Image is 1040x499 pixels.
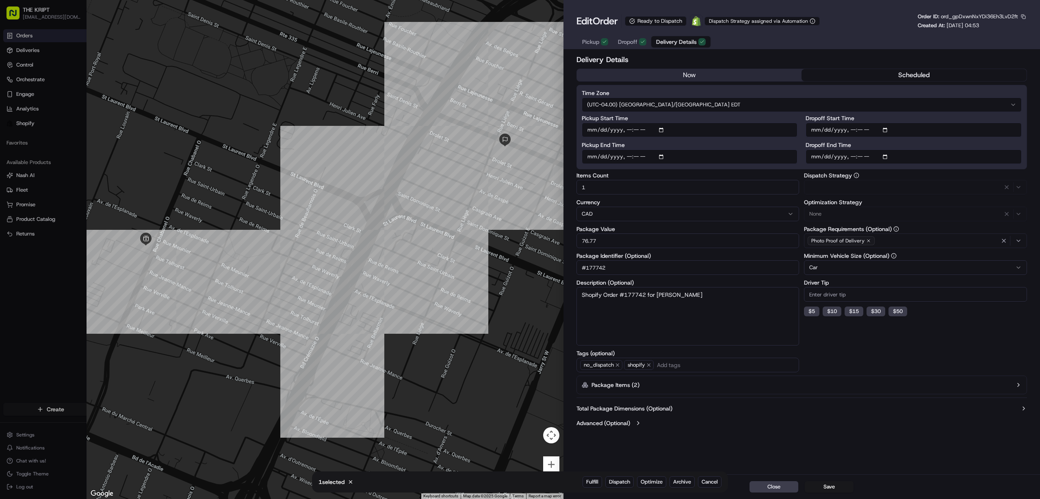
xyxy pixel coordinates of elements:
span: Order [593,15,618,28]
div: Past conversations [8,106,54,112]
button: $10 [823,307,841,316]
span: [PERSON_NAME] [25,126,66,132]
a: Powered byPylon [57,201,98,207]
img: Nash [8,8,24,24]
label: Currency [576,199,799,205]
label: Dropoff End Time [806,142,1022,148]
label: Dispatch Strategy [804,173,1027,178]
span: [DATE] [72,148,89,154]
button: Package Items (2) [576,376,1027,394]
button: Save [805,481,854,493]
button: $50 [888,307,907,316]
span: Dispatch Strategy assigned via Automation [709,18,808,24]
button: Dispatch Strategy assigned via Automation [704,17,820,26]
label: Optimization Strategy [804,199,1027,205]
label: Advanced (Optional) [576,419,630,427]
button: $30 [867,307,885,316]
span: Pickup [582,38,599,46]
button: Dispatch Strategy [854,173,859,178]
label: Minimum Vehicle Size (Optional) [804,253,1027,259]
button: Zoom out [543,473,559,489]
input: Enter driver tip [804,287,1027,302]
button: See all [126,104,148,114]
label: Package Value [576,226,799,232]
a: Terms (opens in new tab) [512,494,524,498]
div: Ready to Dispatch [625,16,687,26]
p: Order ID: [918,13,1018,20]
button: scheduled [802,69,1027,81]
button: Photo Proof of Delivery [804,233,1027,248]
p: Welcome 👋 [8,32,148,45]
span: Dropoff [618,38,637,46]
img: Ibrahim Hatoum [8,140,21,153]
label: Package Items ( 2 ) [591,381,639,389]
div: 📗 [8,182,15,189]
span: Map data ©2025 Google [463,494,507,498]
span: Pylon [81,201,98,207]
label: Package Requirements (Optional) [804,226,1027,232]
div: Start new chat [37,78,133,86]
input: Enter items count [576,180,799,194]
img: 1736555255976-a54dd68f-1ca7-489b-9aae-adbdc363a1c4 [8,78,23,92]
textarea: Shopify Order #177742 for [PERSON_NAME] [576,287,799,346]
span: API Documentation [77,181,130,190]
span: no_dispatch [580,360,622,370]
label: Total Package Dimensions (Optional) [576,404,672,413]
img: Shopify [691,16,701,26]
button: $5 [804,307,819,316]
div: 💻 [69,182,75,189]
label: Driver Tip [804,280,1027,285]
span: • [67,126,70,132]
button: Map camera controls [543,427,559,443]
button: Total Package Dimensions (Optional) [576,404,1027,413]
label: Dropoff Start Time [806,115,1022,121]
input: Add tags [655,360,796,370]
span: Delivery Details [656,38,697,46]
span: Photo Proof of Delivery [811,238,864,244]
input: Enter package identifier [576,260,799,275]
img: 9188753566659_6852d8bf1fb38e338040_72.png [17,78,32,92]
button: Minimum Vehicle Size (Optional) [891,253,897,259]
a: 💻API Documentation [65,178,134,193]
label: Pickup Start Time [582,115,798,121]
button: Keyboard shortcuts [423,493,458,499]
button: $15 [845,307,863,316]
div: We're available if you need us! [37,86,112,92]
label: Time Zone [582,90,1022,96]
label: Tags (optional) [576,350,799,356]
label: Description (Optional) [576,280,799,285]
label: Items Count [576,173,799,178]
button: Package Requirements (Optional) [893,226,899,232]
input: Enter package value [576,233,799,248]
button: now [577,69,802,81]
a: Shopify [690,15,703,28]
h2: Delivery Details [576,54,1027,65]
h1: Edit [576,15,618,28]
input: Got a question? Start typing here... [21,52,146,61]
img: Google [89,488,115,499]
label: Pickup End Time [582,142,798,148]
a: Open this area in Google Maps (opens a new window) [89,488,115,499]
button: Start new chat [138,80,148,90]
img: Ibrahim Hatoum [8,118,21,131]
span: shopify [624,360,654,370]
a: Report a map error [529,494,561,498]
span: [PERSON_NAME] [25,148,66,154]
span: [DATE] [72,126,89,132]
label: Package Identifier (Optional) [576,253,799,259]
p: Created At: [918,22,979,29]
span: Knowledge Base [16,181,62,190]
button: Close [750,481,798,493]
button: Zoom in [543,456,559,473]
button: Advanced (Optional) [576,419,1027,427]
span: [DATE] 04:53 [947,22,979,29]
span: ord_gpDxwnNxYDi36Eh3LvD2ft [941,13,1018,20]
a: 📗Knowledge Base [5,178,65,193]
span: • [67,148,70,154]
